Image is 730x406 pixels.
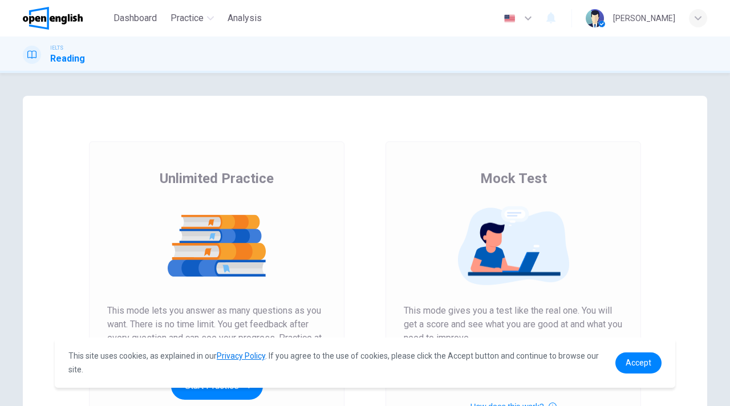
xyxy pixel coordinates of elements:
span: IELTS [50,44,63,52]
div: cookieconsent [55,338,675,388]
a: dismiss cookie message [615,352,662,373]
button: Dashboard [109,8,161,29]
span: This site uses cookies, as explained in our . If you agree to the use of cookies, please click th... [68,351,599,374]
span: Dashboard [113,11,157,25]
span: Unlimited Practice [160,169,274,188]
h1: Reading [50,52,85,66]
a: Privacy Policy [217,351,265,360]
button: Analysis [223,8,266,29]
img: Profile picture [586,9,604,27]
span: This mode lets you answer as many questions as you want. There is no time limit. You get feedback... [107,304,326,359]
img: en [502,14,517,23]
a: OpenEnglish logo [23,7,109,30]
span: Mock Test [480,169,547,188]
span: This mode gives you a test like the real one. You will get a score and see what you are good at a... [404,304,623,345]
img: OpenEnglish logo [23,7,83,30]
span: Accept [626,358,651,367]
div: [PERSON_NAME] [613,11,675,25]
span: Analysis [228,11,262,25]
span: Practice [171,11,204,25]
button: Practice [166,8,218,29]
